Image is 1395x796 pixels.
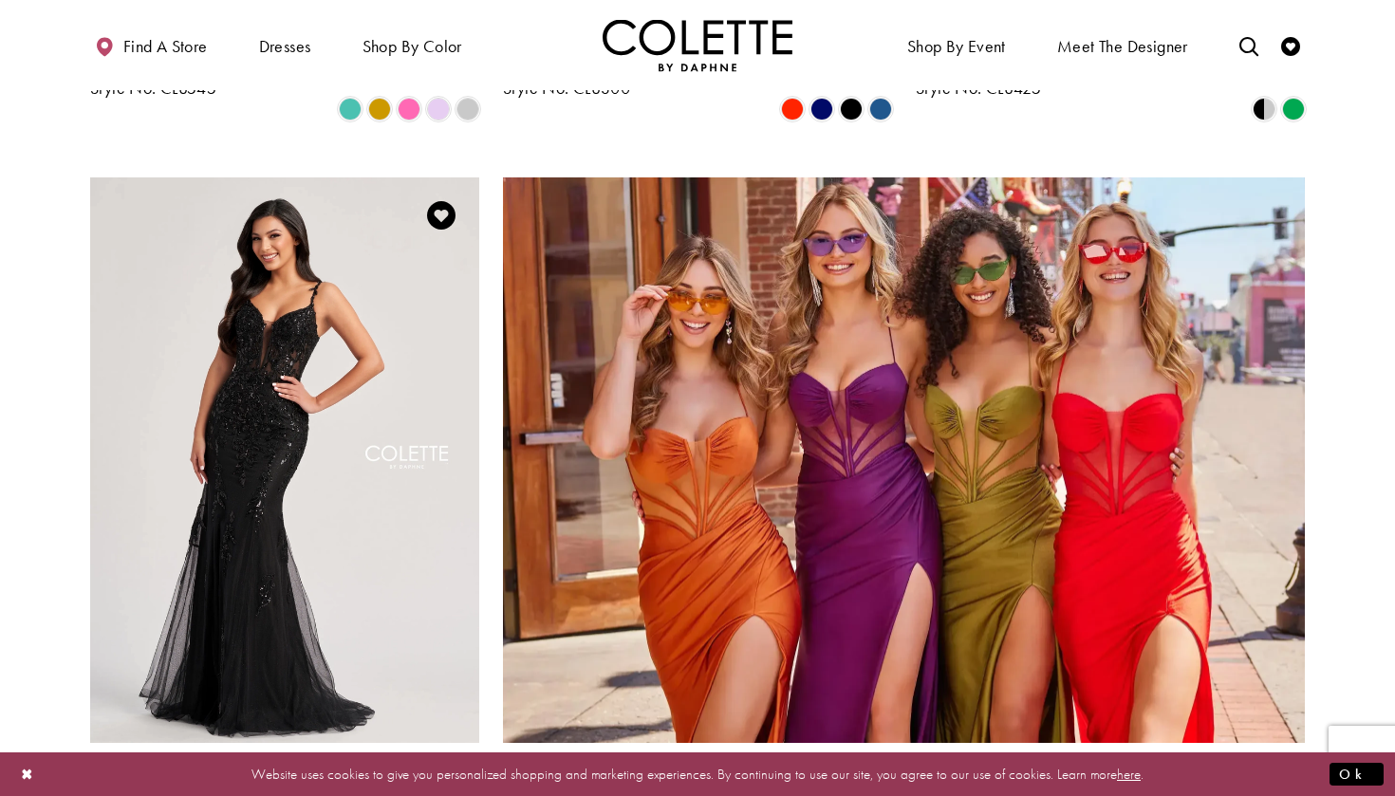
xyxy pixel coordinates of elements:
i: Scarlet [781,98,804,120]
a: Visit Home Page [603,19,792,71]
a: Find a store [90,19,212,71]
a: Meet the designer [1052,19,1193,71]
i: Ocean Blue [869,98,892,120]
i: Emerald [1282,98,1305,120]
i: Aqua [339,98,362,120]
span: Meet the designer [1057,37,1188,56]
a: Visit Colette by Daphne Style No. CL8210 Page [90,177,479,743]
img: Colette by Daphne [603,19,792,71]
span: Dresses [254,19,316,71]
span: Shop By Event [902,19,1011,71]
i: Sapphire [810,98,833,120]
span: Shop by color [358,19,467,71]
a: here [1117,764,1141,783]
a: Add to Wishlist [421,195,461,235]
p: Website uses cookies to give you personalized shopping and marketing experiences. By continuing t... [137,761,1258,787]
a: Check Wishlist [1276,19,1305,71]
span: Dresses [259,37,311,56]
button: Close Dialog [11,757,44,790]
i: Silver [456,98,479,120]
i: Gold [368,98,391,120]
i: Black/Silver [1253,98,1275,120]
i: Black [840,98,863,120]
span: Find a store [123,37,208,56]
i: Lilac [427,98,450,120]
button: Submit Dialog [1330,762,1384,786]
span: Shop by color [363,37,462,56]
span: Shop By Event [907,37,1006,56]
i: Pink [398,98,420,120]
a: Toggle search [1235,19,1263,71]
